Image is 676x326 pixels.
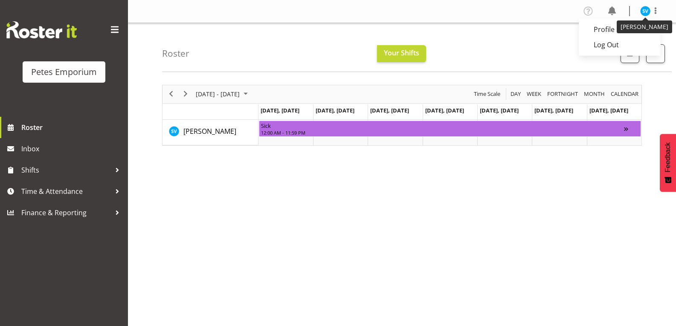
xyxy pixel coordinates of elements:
[258,120,641,145] table: Timeline Week of August 9, 2025
[579,37,661,52] a: Log Out
[370,107,409,114] span: [DATE], [DATE]
[195,89,241,99] span: [DATE] - [DATE]
[162,85,642,146] div: Timeline Week of August 9, 2025
[609,89,640,99] button: Month
[261,107,299,114] span: [DATE], [DATE]
[425,107,464,114] span: [DATE], [DATE]
[31,66,97,78] div: Petes Emporium
[193,85,253,103] div: August 04 - 10, 2025
[664,142,672,172] span: Feedback
[583,89,606,99] button: Timeline Month
[546,89,579,99] span: Fortnight
[164,85,178,103] div: previous period
[583,89,606,99] span: Month
[183,126,236,136] a: [PERSON_NAME]
[21,142,124,155] span: Inbox
[579,22,661,37] a: Profile
[316,107,354,114] span: [DATE], [DATE]
[162,120,258,145] td: Sasha Vandervalk resource
[259,121,641,137] div: Sasha Vandervalk"s event - Sick Begin From Monday, August 4, 2025 at 12:00:00 AM GMT+12:00 Ends A...
[660,134,676,192] button: Feedback - Show survey
[610,89,639,99] span: calendar
[21,206,111,219] span: Finance & Reporting
[473,89,501,99] span: Time Scale
[194,89,252,99] button: August 2025
[509,89,522,99] button: Timeline Day
[510,89,522,99] span: Day
[180,89,191,99] button: Next
[640,6,650,16] img: sasha-vandervalk6911.jpg
[589,107,628,114] span: [DATE], [DATE]
[165,89,177,99] button: Previous
[21,121,124,134] span: Roster
[546,89,580,99] button: Fortnight
[178,85,193,103] div: next period
[162,49,189,58] h4: Roster
[534,107,573,114] span: [DATE], [DATE]
[21,185,111,198] span: Time & Attendance
[6,21,77,38] img: Rosterit website logo
[377,45,426,62] button: Your Shifts
[526,89,542,99] span: Week
[183,127,236,136] span: [PERSON_NAME]
[261,129,624,136] div: 12:00 AM - 11:59 PM
[473,89,502,99] button: Time Scale
[525,89,543,99] button: Timeline Week
[21,164,111,176] span: Shifts
[480,107,519,114] span: [DATE], [DATE]
[384,48,419,58] span: Your Shifts
[261,121,624,130] div: Sick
